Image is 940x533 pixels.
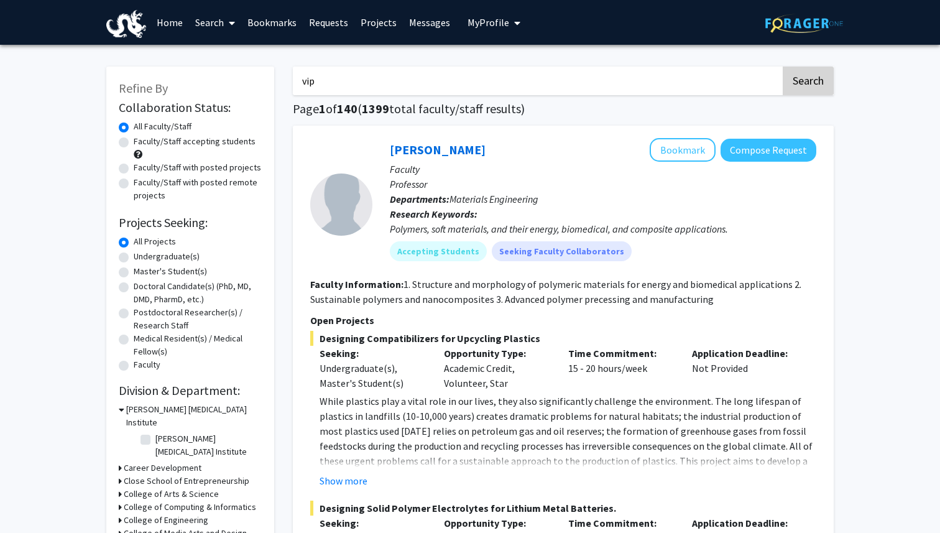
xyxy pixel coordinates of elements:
[134,235,176,248] label: All Projects
[390,162,816,177] p: Faculty
[692,346,798,361] p: Application Deadline:
[134,280,262,306] label: Doctoral Candidate(s) (PhD, MD, DMD, PharmD, etc.)
[134,176,262,202] label: Faculty/Staff with posted remote projects
[559,346,683,391] div: 15 - 20 hours/week
[319,101,326,116] span: 1
[721,139,816,162] button: Compose Request to Christopher Li
[134,161,261,174] label: Faculty/Staff with posted projects
[310,278,403,290] b: Faculty Information:
[119,215,262,230] h2: Projects Seeking:
[354,1,403,44] a: Projects
[444,346,550,361] p: Opportunity Type:
[568,516,674,531] p: Time Commitment:
[119,100,262,115] h2: Collaboration Status:
[119,383,262,398] h2: Division & Department:
[390,208,477,220] b: Research Keywords:
[241,1,303,44] a: Bookmarks
[134,120,191,133] label: All Faculty/Staff
[124,475,249,488] h3: Close School of Entrepreneurship
[124,514,208,527] h3: College of Engineering
[362,101,389,116] span: 1399
[692,516,798,531] p: Application Deadline:
[310,501,816,516] span: Designing Solid Polymer Electrolytes for Lithium Metal Batteries.
[320,473,367,488] button: Show more
[435,346,559,391] div: Academic Credit, Volunteer, Star
[390,193,449,205] b: Departments:
[9,477,53,524] iframe: Chat
[150,1,189,44] a: Home
[390,142,486,157] a: [PERSON_NAME]
[134,306,262,332] label: Postdoctoral Researcher(s) / Research Staff
[106,10,146,38] img: Drexel University Logo
[390,241,487,261] mat-chip: Accepting Students
[124,488,219,501] h3: College of Arts & Science
[337,101,357,116] span: 140
[320,346,425,361] p: Seeking:
[783,67,834,95] button: Search
[310,278,801,305] fg-read-more: 1. Structure and morphology of polymeric materials for energy and biomedical applications 2. Sust...
[119,80,168,96] span: Refine By
[568,346,674,361] p: Time Commitment:
[683,346,807,391] div: Not Provided
[320,395,813,512] span: While plastics play a vital role in our lives, they also significantly challenge the environment....
[390,221,816,236] div: Polymers, soft materials, and their energy, biomedical, and composite applications.
[126,403,262,429] h3: [PERSON_NAME] [MEDICAL_DATA] Institute
[124,461,201,475] h3: Career Development
[134,135,256,148] label: Faculty/Staff accepting students
[134,358,160,371] label: Faculty
[310,313,816,328] p: Open Projects
[444,516,550,531] p: Opportunity Type:
[155,432,259,458] label: [PERSON_NAME] [MEDICAL_DATA] Institute
[320,516,425,531] p: Seeking:
[293,67,781,95] input: Search Keywords
[468,16,509,29] span: My Profile
[134,250,200,263] label: Undergraduate(s)
[134,332,262,358] label: Medical Resident(s) / Medical Fellow(s)
[403,1,456,44] a: Messages
[650,138,716,162] button: Add Christopher Li to Bookmarks
[765,14,843,33] img: ForagerOne Logo
[320,361,425,391] div: Undergraduate(s), Master's Student(s)
[310,331,816,346] span: Designing Compatibilizers for Upcycling Plastics
[449,193,538,205] span: Materials Engineering
[293,101,834,116] h1: Page of ( total faculty/staff results)
[124,501,256,514] h3: College of Computing & Informatics
[134,265,207,278] label: Master's Student(s)
[189,1,241,44] a: Search
[390,177,816,192] p: Professor
[303,1,354,44] a: Requests
[492,241,632,261] mat-chip: Seeking Faculty Collaborators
